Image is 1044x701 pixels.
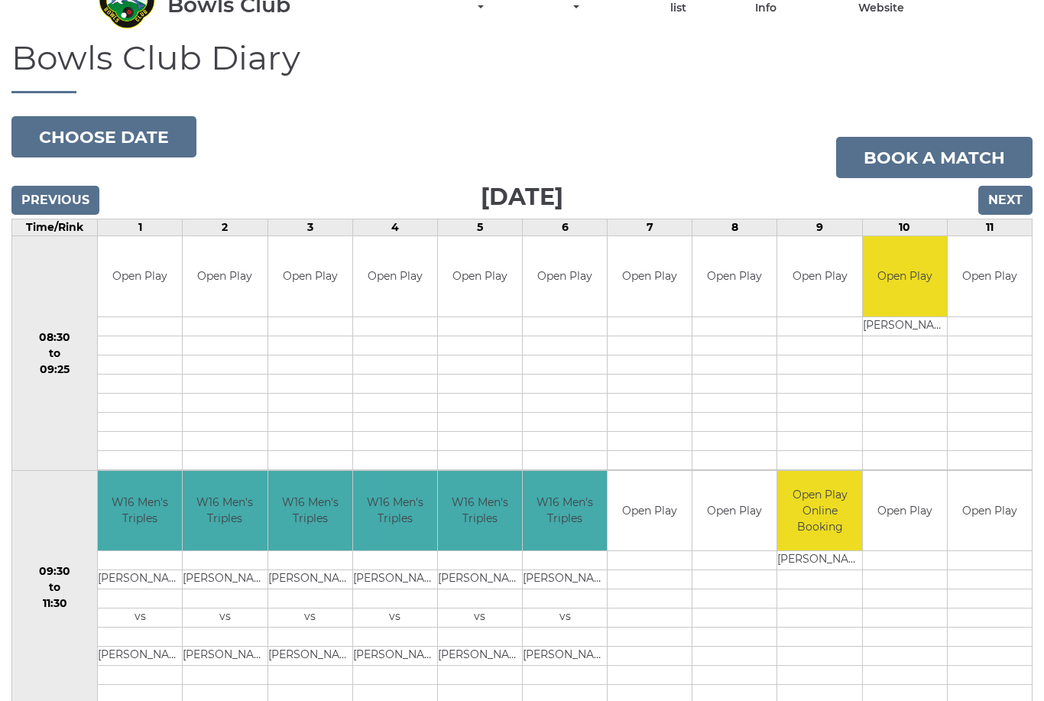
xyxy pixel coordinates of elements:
td: [PERSON_NAME] [183,647,267,667]
td: 6 [523,220,608,237]
td: 9 [777,220,862,237]
td: Open Play [608,472,692,552]
td: Open Play Online Booking [777,472,861,552]
td: [PERSON_NAME] [268,647,352,667]
td: [PERSON_NAME] [98,571,182,590]
td: W16 Men's Triples [183,472,267,552]
td: 7 [608,220,692,237]
td: Open Play [777,237,861,317]
td: vs [523,609,607,628]
td: [PERSON_NAME] [863,317,947,336]
input: Previous [11,187,99,216]
td: W16 Men's Triples [268,472,352,552]
td: [PERSON_NAME] [438,571,522,590]
input: Next [978,187,1033,216]
td: [PERSON_NAME] [438,647,522,667]
td: Open Play [863,472,947,552]
td: W16 Men's Triples [438,472,522,552]
td: 2 [183,220,267,237]
td: Open Play [353,237,437,317]
td: [PERSON_NAME] [183,571,267,590]
td: [PERSON_NAME] [268,571,352,590]
td: [PERSON_NAME] [523,571,607,590]
td: W16 Men's Triples [98,472,182,552]
td: vs [183,609,267,628]
td: Open Play [948,237,1032,317]
td: [PERSON_NAME] [777,552,861,571]
td: vs [438,609,522,628]
td: 8 [692,220,777,237]
td: 1 [98,220,183,237]
td: Open Play [948,472,1032,552]
td: Time/Rink [12,220,98,237]
td: Open Play [98,237,182,317]
td: Open Play [183,237,267,317]
td: W16 Men's Triples [353,472,437,552]
td: 10 [862,220,947,237]
td: 11 [947,220,1032,237]
td: Open Play [268,237,352,317]
td: vs [268,609,352,628]
td: Open Play [438,237,522,317]
button: Choose date [11,117,196,158]
td: [PERSON_NAME] [98,647,182,667]
td: Open Play [523,237,607,317]
td: [PERSON_NAME] [353,647,437,667]
td: vs [98,609,182,628]
h1: Bowls Club Diary [11,40,1033,94]
td: Open Play [863,237,947,317]
td: 4 [352,220,437,237]
td: [PERSON_NAME] [523,647,607,667]
td: 08:30 to 09:25 [12,237,98,472]
td: [PERSON_NAME] [353,571,437,590]
td: 3 [267,220,352,237]
a: Book a match [836,138,1033,179]
td: Open Play [692,472,777,552]
td: vs [353,609,437,628]
td: Open Play [608,237,692,317]
td: Open Play [692,237,777,317]
td: W16 Men's Triples [523,472,607,552]
td: 5 [437,220,522,237]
